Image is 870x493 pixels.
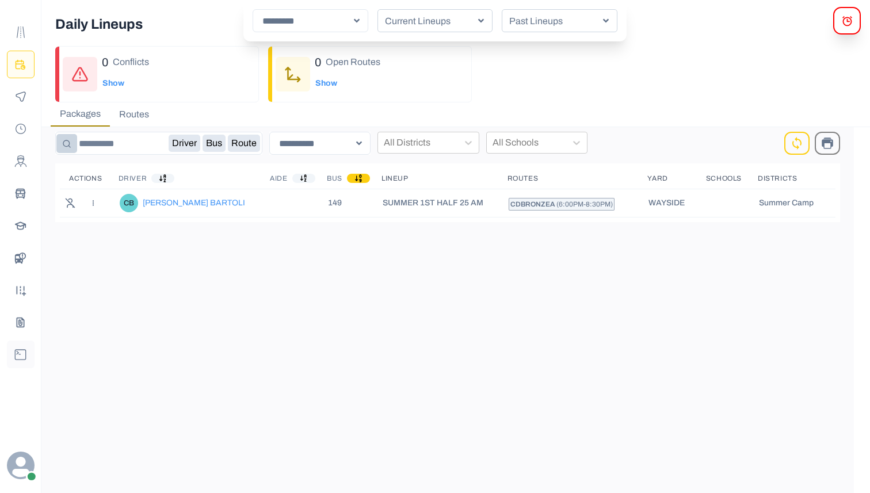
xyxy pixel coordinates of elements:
[833,7,861,35] button: alerts Modal
[383,198,489,208] p: SUMMER 1ST HALF 25 AM
[648,198,687,208] p: WAYSIDE
[327,174,342,183] p: Bus
[7,276,35,304] button: Yards
[315,72,338,95] button: Show
[143,198,245,208] p: [PERSON_NAME] BARTOLI
[7,83,35,110] button: Monitoring
[61,194,79,212] button: Driver Unavailable
[381,168,507,189] th: Lineup
[84,194,102,212] button: User Action
[328,198,380,208] p: 149
[124,194,134,212] div: CHRISTINA BARTOLI
[507,168,648,189] th: Routes
[110,102,158,127] button: Routes
[7,147,35,175] button: Drivers
[7,308,35,336] button: Csvparser
[326,55,380,69] p: Open Routes
[505,14,605,28] p: Past Lineups
[315,53,321,71] p: 0
[785,132,808,155] button: Sync Filters
[119,174,147,183] p: Driver
[7,115,35,143] button: Payroll
[203,135,226,152] button: Bus
[647,168,705,189] th: Yard
[113,55,149,69] p: Conflicts
[510,200,556,208] span: CDBRONZEA
[7,244,35,272] button: BusData
[120,194,252,212] a: CHRISTINA BARTOLI[PERSON_NAME] BARTOLI
[758,168,835,189] th: Districts
[169,135,200,152] button: Driver
[102,72,125,95] button: Show
[7,452,35,479] svg: avatar
[7,179,35,207] button: Buses
[7,341,35,368] button: Dblogs
[556,200,613,208] span: ( 6:00pm - 8:30pm )
[380,14,480,28] p: Current Lineups
[815,132,840,155] button: Print Packages
[7,212,35,239] button: Schools
[509,198,615,211] a: CDBRONZEA (6:00pm-8:30pm)
[7,18,35,46] button: Route Templates
[102,53,108,71] p: 0
[759,198,817,208] p: Summer Camp
[7,51,35,78] button: Planning
[60,168,119,189] th: Actions
[270,174,287,183] p: Aide
[228,135,260,152] button: Route
[51,102,110,127] button: Packages
[706,168,758,189] th: Schools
